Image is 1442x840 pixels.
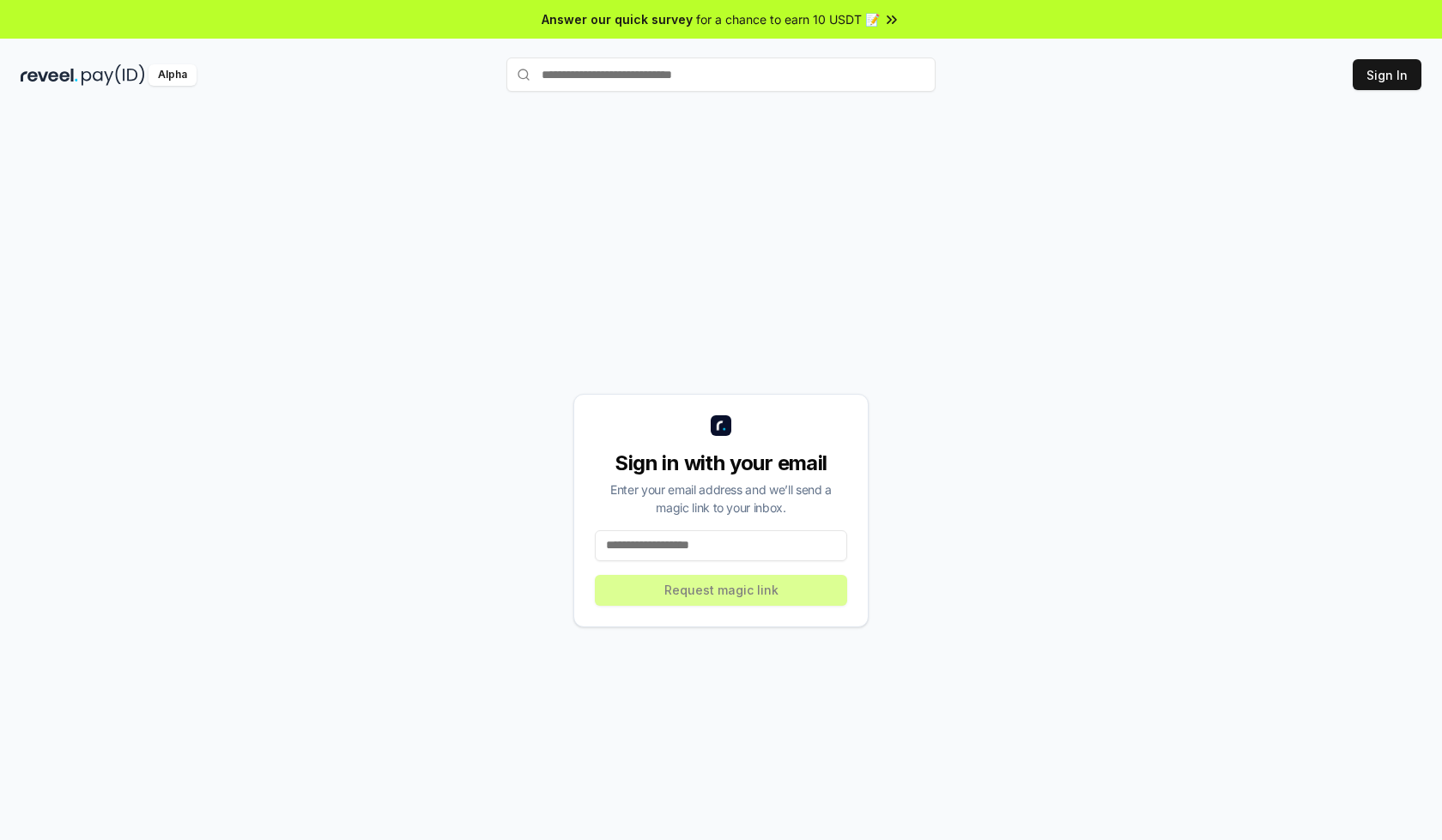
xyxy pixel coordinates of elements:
[148,64,197,86] div: Alpha
[711,415,731,436] img: logo_small
[21,64,78,86] img: reveel_dark
[595,450,847,477] div: Sign in with your email
[595,480,847,517] div: Enter your email address and we’ll send a magic link to your inbox.
[82,64,145,86] img: pay_id
[696,10,880,28] span: for a chance to earn 10 USDT 📝
[542,10,693,28] span: Answer our quick survey
[1353,59,1421,90] button: Sign In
